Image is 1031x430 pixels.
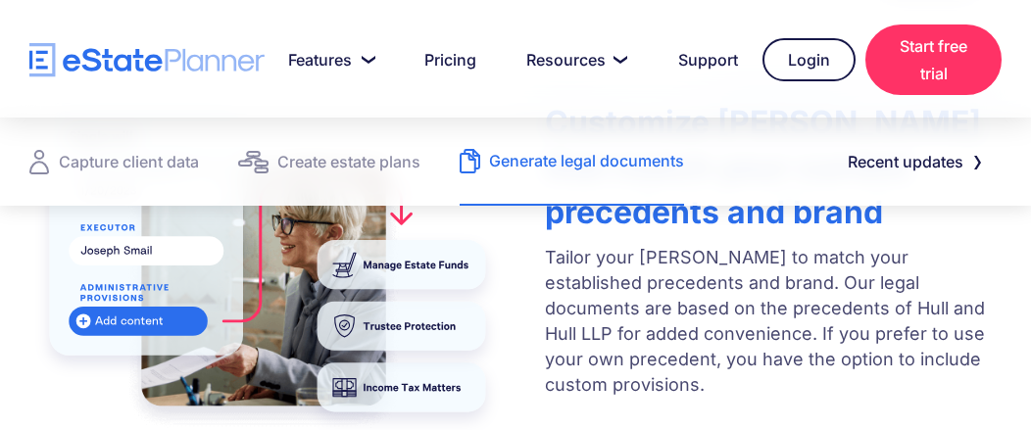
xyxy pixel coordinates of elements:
[848,148,963,175] div: Recent updates
[59,148,199,175] div: Capture client data
[503,40,645,79] a: Resources
[489,147,684,174] div: Generate legal documents
[865,24,1002,95] a: Start free trial
[265,40,391,79] a: Features
[401,40,493,79] a: Pricing
[238,118,420,206] a: Create estate plans
[277,148,420,175] div: Create estate plans
[824,142,1002,181] a: Recent updates
[29,43,265,77] a: home
[545,245,1002,398] p: Tailor your [PERSON_NAME] to match your established precedents and brand. Our legal documents are...
[460,118,684,206] a: Generate legal documents
[29,118,199,206] a: Capture client data
[762,38,856,81] a: Login
[655,40,753,79] a: Support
